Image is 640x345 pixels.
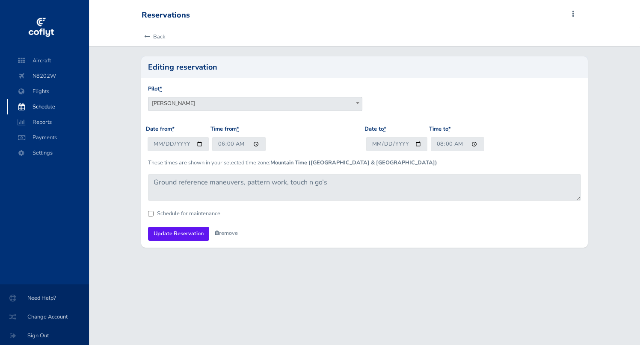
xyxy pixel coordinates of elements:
abbr: required [448,125,451,133]
span: Flights [15,84,80,99]
span: Greg Hendrix [148,97,362,111]
span: Reports [15,114,80,130]
span: Schedule [15,99,80,114]
span: N8202W [15,68,80,84]
b: Mountain Time ([GEOGRAPHIC_DATA] & [GEOGRAPHIC_DATA]) [270,159,437,167]
abbr: required [384,125,386,133]
abbr: required [172,125,175,133]
div: Reservations [142,11,190,20]
textarea: Ground reference maneuvers, pattern work, touch n go’s [148,174,581,201]
span: Settings [15,145,80,161]
span: Payments [15,130,80,145]
span: Need Help? [10,290,79,306]
label: Date from [146,125,175,134]
p: These times are shown in your selected time zone: [148,158,581,167]
label: Schedule for maintenance [157,211,220,216]
h2: Editing reservation [148,63,581,71]
span: Greg Hendrix [148,97,362,109]
label: Date to [364,125,386,134]
label: Pilot [148,85,162,94]
span: Change Account [10,309,79,325]
label: Time from [210,125,239,134]
span: Aircraft [15,53,80,68]
label: Time to [429,125,451,134]
abbr: required [160,85,162,93]
a: Back [142,27,165,46]
span: Sign Out [10,328,79,343]
img: coflyt logo [27,15,55,41]
input: Update Reservation [148,227,209,241]
abbr: required [237,125,239,133]
a: remove [215,229,238,237]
